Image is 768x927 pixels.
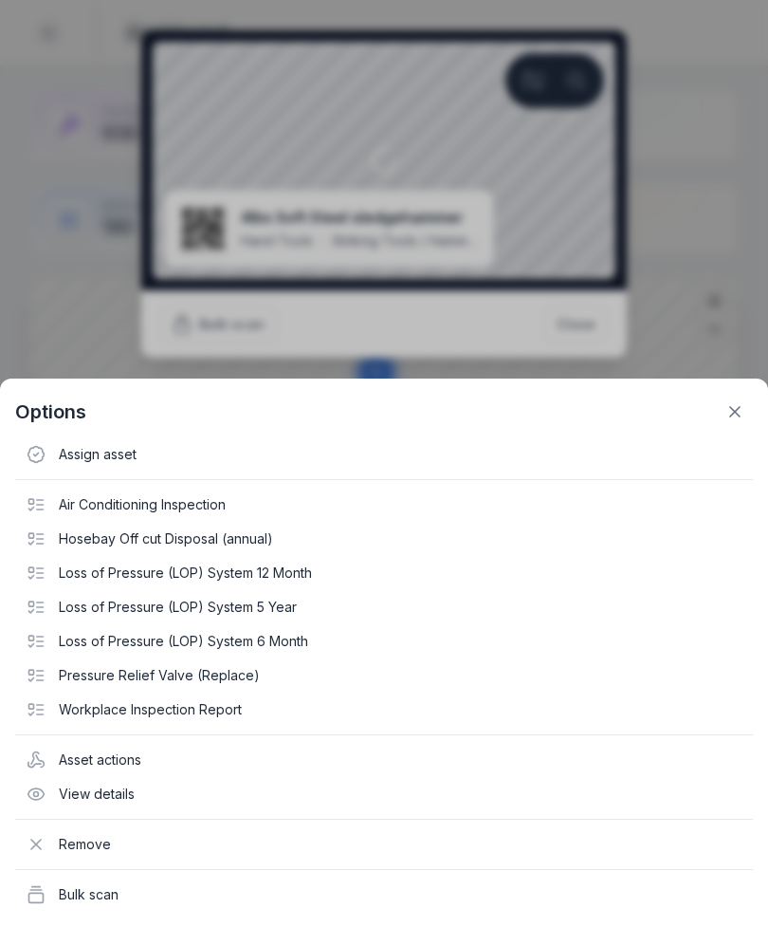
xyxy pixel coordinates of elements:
[15,556,753,590] div: Loss of Pressure (LOP) System 12 Month
[15,437,753,472] div: Assign asset
[15,399,86,425] strong: Options
[15,693,753,727] div: Workplace Inspection Report
[15,624,753,658] div: Loss of Pressure (LOP) System 6 Month
[15,827,753,862] div: Remove
[15,777,753,811] div: View details
[15,878,753,912] div: Bulk scan
[15,743,753,777] div: Asset actions
[15,658,753,693] div: Pressure Relief Valve (Replace)
[15,488,753,522] div: Air Conditioning Inspection
[15,590,753,624] div: Loss of Pressure (LOP) System 5 Year
[15,522,753,556] div: Hosebay Off cut Disposal (annual)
